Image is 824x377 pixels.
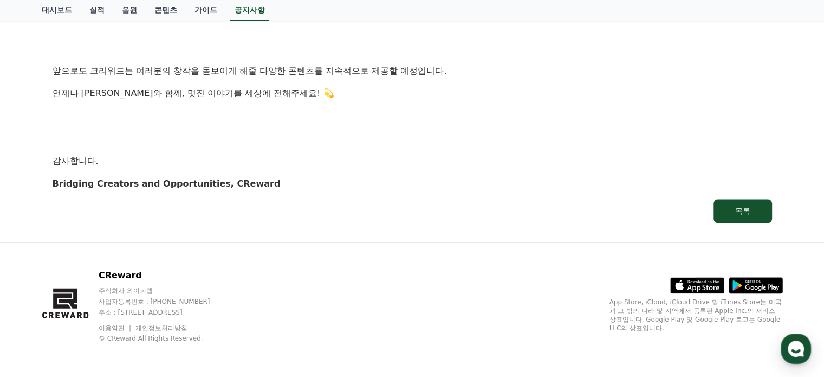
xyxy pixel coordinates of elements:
[167,303,180,312] span: 설정
[72,287,140,314] a: 대화
[3,287,72,314] a: 홈
[99,334,231,343] p: © CReward All Rights Reserved.
[53,64,772,78] p: 앞으로도 크리워드는 여러분의 창작을 돋보이게 해줄 다양한 콘텐츠를 지속적으로 제공할 예정입니다.
[99,269,231,282] p: CReward
[735,206,750,216] div: 목록
[53,199,772,223] a: 목록
[99,304,112,312] span: 대화
[34,303,41,312] span: 홈
[140,287,208,314] a: 설정
[99,324,133,332] a: 이용약관
[99,308,231,317] p: 주소 : [STREET_ADDRESS]
[53,154,772,168] p: 감사합니다.
[99,286,231,295] p: 주식회사 와이피랩
[135,324,187,332] a: 개인정보처리방침
[713,199,772,223] button: 목록
[99,297,231,306] p: 사업자등록번호 : [PHONE_NUMBER]
[53,86,772,100] p: 언제나 [PERSON_NAME]와 함께, 멋진 이야기를 세상에 전해주세요! 💫
[53,178,281,189] strong: Bridging Creators and Opportunities, CReward
[609,298,783,333] p: App Store, iCloud, iCloud Drive 및 iTunes Store는 미국과 그 밖의 나라 및 지역에서 등록된 Apple Inc.의 서비스 상표입니다. Goo...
